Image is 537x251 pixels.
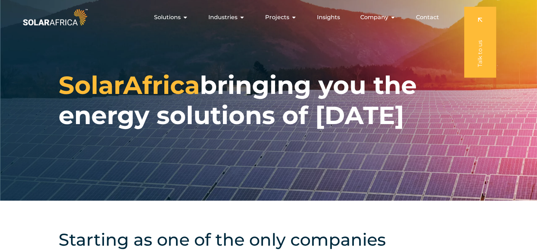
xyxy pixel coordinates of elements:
span: Industries [208,13,237,22]
h1: bringing you the energy solutions of [DATE] [59,70,478,130]
div: Menu Toggle [89,10,445,24]
span: Projects [265,13,289,22]
span: Company [360,13,388,22]
span: SolarAfrica [59,70,200,100]
span: Solutions [154,13,181,22]
nav: Menu [89,10,445,24]
a: Insights [317,13,340,22]
a: Contact [416,13,439,22]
